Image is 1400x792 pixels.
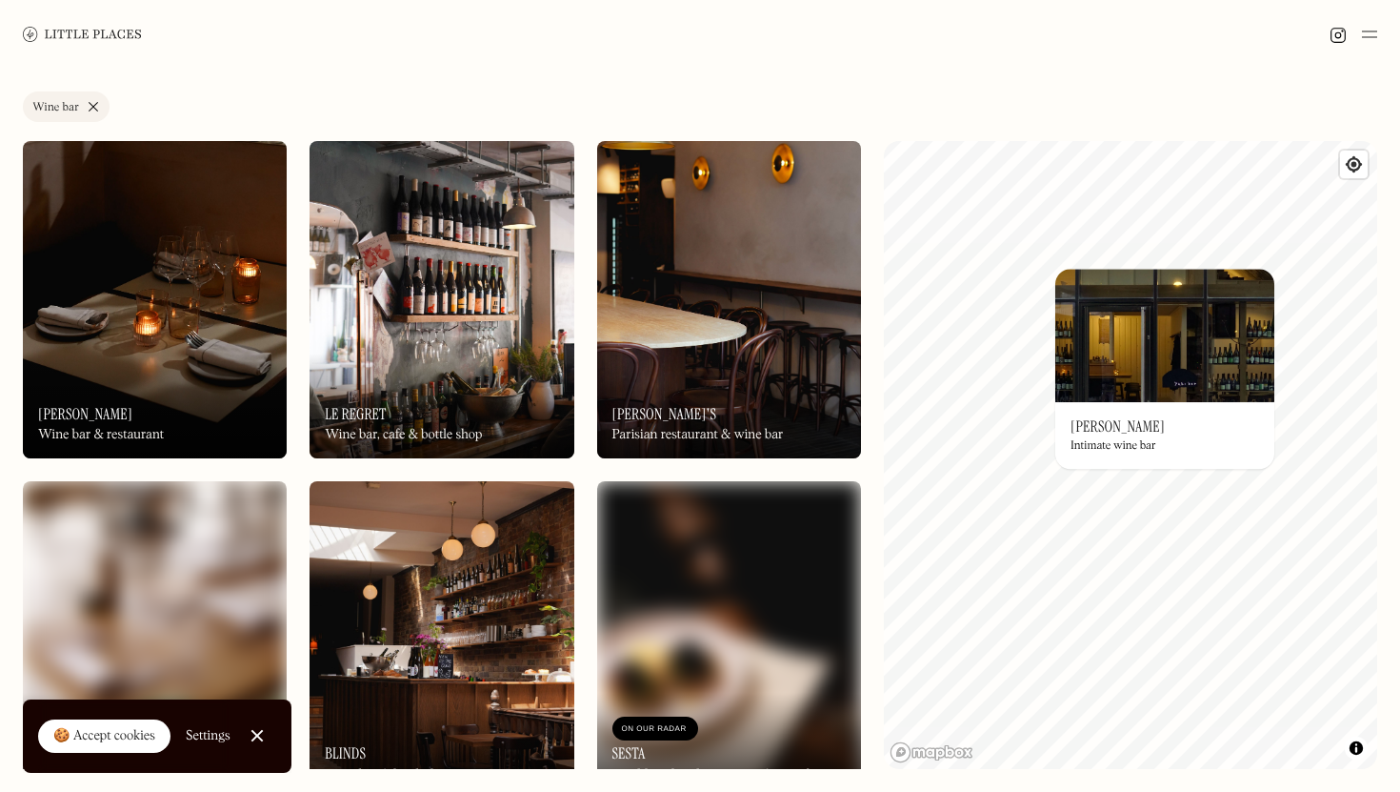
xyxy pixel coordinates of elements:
a: Marjorie'sMarjorie's[PERSON_NAME]'sParisian restaurant & wine bar [597,141,861,458]
a: Close Cookie Popup [238,717,276,755]
div: Wine bar [32,102,79,113]
a: Le RegretLe RegretLe RegretWine bar, cafe & bottle shop [310,141,573,458]
div: Close Cookie Popup [256,736,257,737]
img: Luna [23,141,287,458]
div: Settings [186,729,230,742]
span: Toggle attribution [1350,738,1362,759]
div: Wine bar, cafe & bottle shop [325,427,482,443]
div: On Our Radar [622,720,689,739]
a: LunaLuna[PERSON_NAME]Wine bar & restaurant [23,141,287,458]
button: Find my location [1340,151,1368,178]
div: Neighbourhood restaurant & wine bar [612,767,826,783]
div: Parisian restaurant & wine bar [612,427,784,443]
a: Yuki BarYuki Bar[PERSON_NAME]Intimate wine bar [1055,269,1274,469]
h3: Le Regret [325,405,386,423]
img: Le Regret [310,141,573,458]
div: Wine bar & restaurant [38,427,164,443]
a: Mapbox homepage [890,741,973,763]
h3: Sesta [612,744,646,762]
button: Toggle attribution [1345,737,1368,760]
div: 🍪 Accept cookies [53,727,155,746]
canvas: Map [884,141,1377,769]
a: 🍪 Accept cookies [38,720,170,754]
a: Settings [186,715,230,758]
a: Wine bar [23,91,110,122]
h3: [PERSON_NAME]'s [612,405,717,423]
div: Wine bar & bottleshop [325,767,451,783]
img: Yuki Bar [1055,269,1274,402]
h3: [PERSON_NAME] [1070,417,1165,436]
img: Marjorie's [597,141,861,458]
h3: [PERSON_NAME] [38,405,132,423]
h3: Blinds [325,744,366,762]
div: Intimate wine bar [1070,439,1156,453]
